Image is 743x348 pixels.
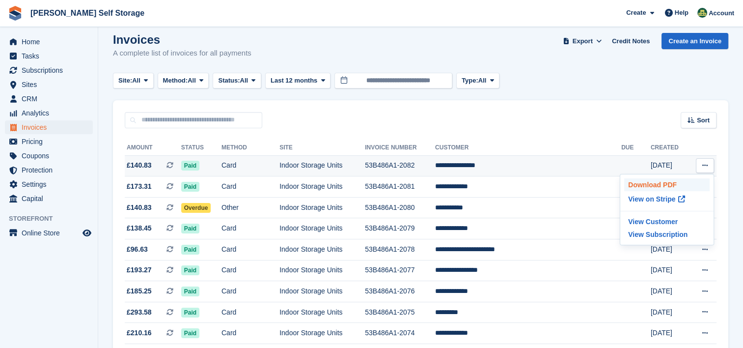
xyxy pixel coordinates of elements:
[221,197,279,218] td: Other
[478,76,487,86] span: All
[651,281,688,302] td: [DATE]
[697,8,707,18] img: Julie Williams
[365,155,435,176] td: 53B486A1-2082
[279,260,365,281] td: Indoor Storage Units
[709,8,734,18] span: Account
[181,308,199,318] span: Paid
[624,178,710,191] a: Download PDF
[22,177,81,191] span: Settings
[127,265,152,275] span: £193.27
[697,116,710,125] span: Sort
[221,302,279,323] td: Card
[22,35,81,49] span: Home
[27,5,148,21] a: [PERSON_NAME] Self Storage
[279,323,365,344] td: Indoor Storage Units
[127,223,152,233] span: £138.45
[279,218,365,239] td: Indoor Storage Units
[22,163,81,177] span: Protection
[624,215,710,228] a: View Customer
[22,63,81,77] span: Subscriptions
[5,226,93,240] a: menu
[113,33,251,46] h1: Invoices
[365,260,435,281] td: 53B486A1-2077
[5,177,93,191] a: menu
[651,155,688,176] td: [DATE]
[651,302,688,323] td: [DATE]
[279,281,365,302] td: Indoor Storage Units
[624,228,710,241] a: View Subscription
[624,191,710,207] a: View on Stripe
[127,244,148,255] span: £96.63
[5,35,93,49] a: menu
[240,76,248,86] span: All
[181,245,199,255] span: Paid
[22,226,81,240] span: Online Store
[279,239,365,261] td: Indoor Storage Units
[8,6,23,21] img: stora-icon-8386f47178a22dfd0bd8f6a31ec36ba5ce8667c1dd55bd0f319d3a0aa187defe.svg
[651,140,688,156] th: Created
[22,192,81,205] span: Capital
[113,73,154,89] button: Site: All
[22,92,81,106] span: CRM
[651,260,688,281] td: [DATE]
[608,33,654,49] a: Credit Notes
[271,76,317,86] span: Last 12 months
[626,8,646,18] span: Create
[365,281,435,302] td: 53B486A1-2076
[5,92,93,106] a: menu
[181,265,199,275] span: Paid
[651,323,688,344] td: [DATE]
[9,214,98,224] span: Storefront
[675,8,688,18] span: Help
[188,76,196,86] span: All
[181,203,211,213] span: Overdue
[221,239,279,261] td: Card
[127,181,152,192] span: £173.31
[221,218,279,239] td: Card
[221,155,279,176] td: Card
[265,73,330,89] button: Last 12 months
[118,76,132,86] span: Site:
[5,63,93,77] a: menu
[5,78,93,91] a: menu
[221,176,279,198] td: Card
[221,140,279,156] th: Method
[365,323,435,344] td: 53B486A1-2074
[279,140,365,156] th: Site
[365,197,435,218] td: 53B486A1-2080
[221,281,279,302] td: Card
[279,155,365,176] td: Indoor Storage Units
[5,106,93,120] a: menu
[5,120,93,134] a: menu
[181,328,199,338] span: Paid
[158,73,209,89] button: Method: All
[5,192,93,205] a: menu
[181,224,199,233] span: Paid
[661,33,728,49] a: Create an Invoice
[365,176,435,198] td: 53B486A1-2081
[573,36,593,46] span: Export
[127,328,152,338] span: £210.16
[163,76,188,86] span: Method:
[561,33,604,49] button: Export
[22,49,81,63] span: Tasks
[435,140,621,156] th: Customer
[22,78,81,91] span: Sites
[125,140,181,156] th: Amount
[365,218,435,239] td: 53B486A1-2079
[22,106,81,120] span: Analytics
[5,163,93,177] a: menu
[279,197,365,218] td: Indoor Storage Units
[365,140,435,156] th: Invoice Number
[127,160,152,171] span: £140.83
[127,307,152,318] span: £293.58
[5,49,93,63] a: menu
[127,286,152,296] span: £185.25
[181,140,221,156] th: Status
[22,120,81,134] span: Invoices
[181,287,199,296] span: Paid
